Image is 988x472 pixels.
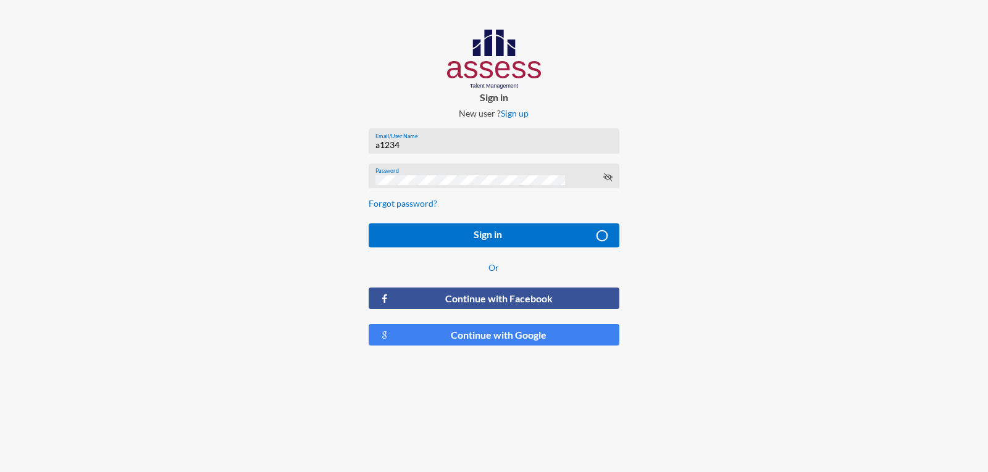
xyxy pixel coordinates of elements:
a: Forgot password? [369,198,437,209]
input: Email/User Name [375,140,613,150]
button: Sign in [369,223,619,247]
p: New user ? [359,108,629,118]
button: Continue with Google [369,324,619,346]
p: Or [369,262,619,273]
a: Sign up [501,108,529,118]
button: Continue with Facebook [369,288,619,309]
p: Sign in [359,91,629,103]
img: AssessLogoo.svg [447,30,542,89]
